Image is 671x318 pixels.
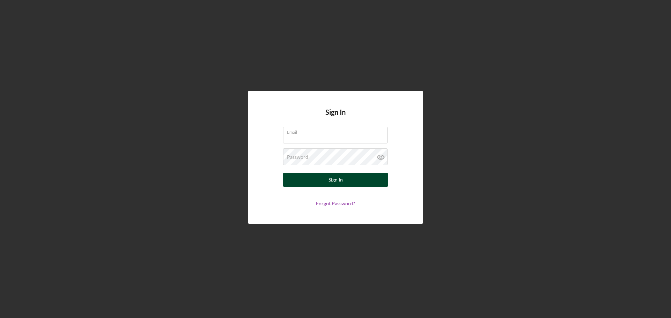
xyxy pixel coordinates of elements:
[287,154,308,160] label: Password
[287,127,388,135] label: Email
[283,173,388,187] button: Sign In
[325,108,346,127] h4: Sign In
[316,200,355,206] a: Forgot Password?
[329,173,343,187] div: Sign In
